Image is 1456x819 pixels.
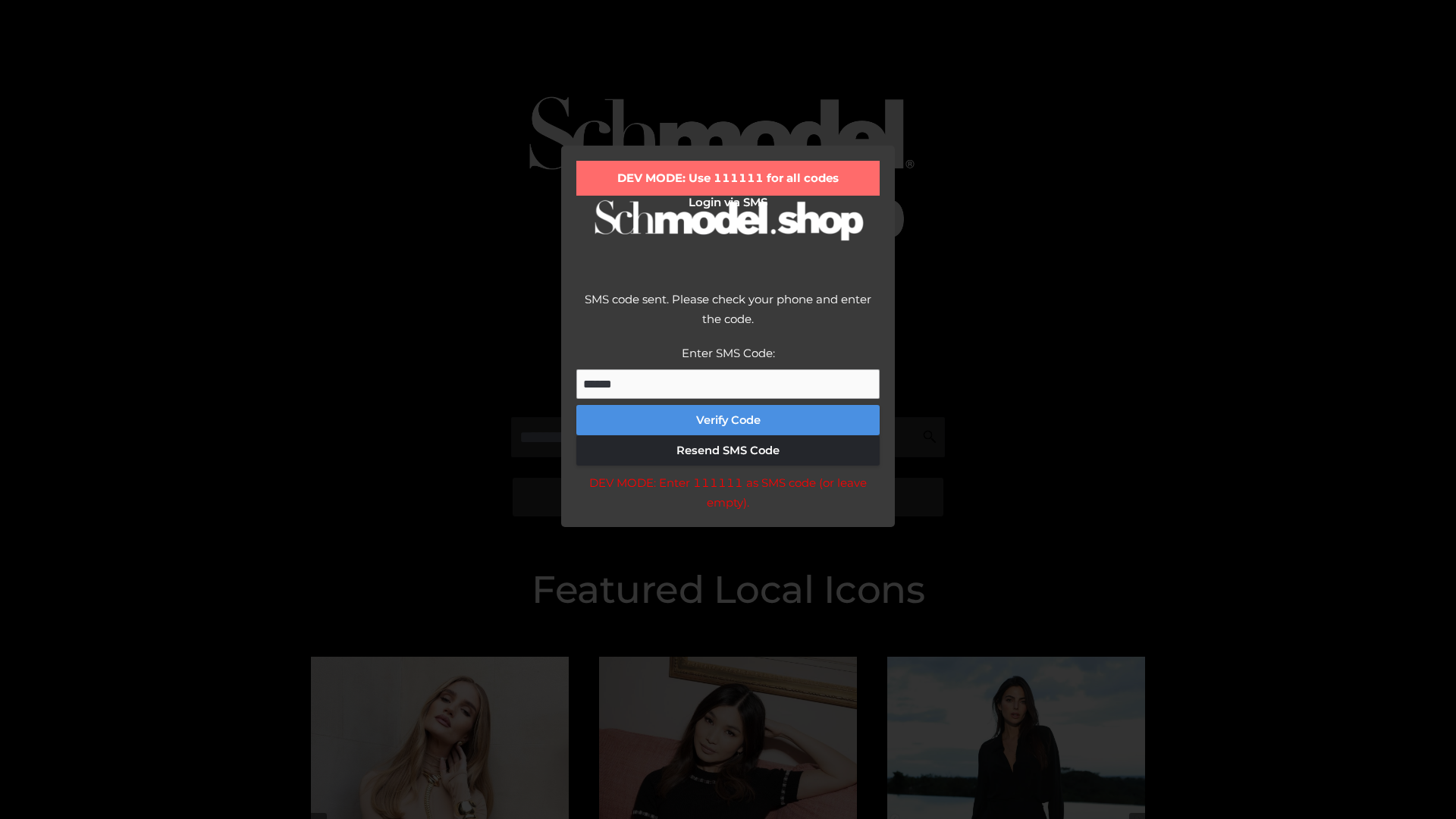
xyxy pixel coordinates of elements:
[576,435,880,466] button: Resend SMS Code
[576,161,880,196] div: DEV MODE: Use 111111 for all codes
[576,405,880,435] button: Verify Code
[576,290,880,344] div: SMS code sent. Please check your phone and enter the code.
[682,346,775,360] label: Enter SMS Code:
[576,196,880,209] h2: Login via SMS
[576,473,880,512] div: DEV MODE: Enter 111111 as SMS code (or leave empty).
